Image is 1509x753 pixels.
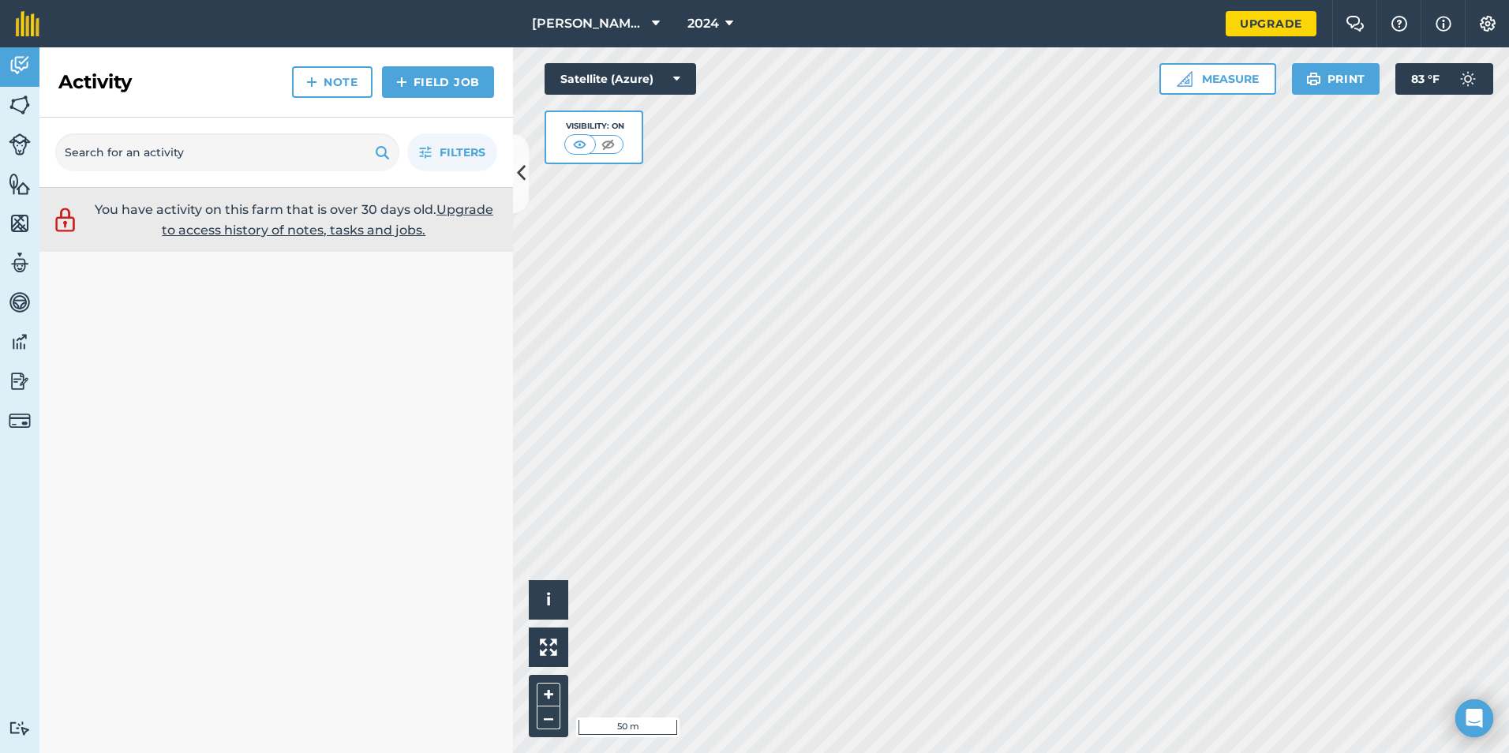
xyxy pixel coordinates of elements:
img: svg+xml;base64,PD94bWwgdmVyc2lvbj0iMS4wIiBlbmNvZGluZz0idXRmLTgiPz4KPCEtLSBHZW5lcmF0b3I6IEFkb2JlIE... [9,54,31,77]
img: svg+xml;base64,PD94bWwgdmVyc2lvbj0iMS4wIiBlbmNvZGluZz0idXRmLTgiPz4KPCEtLSBHZW5lcmF0b3I6IEFkb2JlIE... [9,369,31,393]
img: svg+xml;base64,PD94bWwgdmVyc2lvbj0iMS4wIiBlbmNvZGluZz0idXRmLTgiPz4KPCEtLSBHZW5lcmF0b3I6IEFkb2JlIE... [9,290,31,314]
p: You have activity on this farm that is over 30 days old. [87,200,501,240]
button: Satellite (Azure) [545,63,696,95]
button: Print [1292,63,1380,95]
img: svg+xml;base64,PD94bWwgdmVyc2lvbj0iMS4wIiBlbmNvZGluZz0idXRmLTgiPz4KPCEtLSBHZW5lcmF0b3I6IEFkb2JlIE... [51,205,79,234]
button: – [537,706,560,729]
img: A question mark icon [1390,16,1409,32]
img: svg+xml;base64,PHN2ZyB4bWxucz0iaHR0cDovL3d3dy53My5vcmcvMjAwMC9zdmciIHdpZHRoPSIxOSIgaGVpZ2h0PSIyNC... [1306,69,1321,88]
img: svg+xml;base64,PD94bWwgdmVyc2lvbj0iMS4wIiBlbmNvZGluZz0idXRmLTgiPz4KPCEtLSBHZW5lcmF0b3I6IEFkb2JlIE... [9,330,31,354]
img: svg+xml;base64,PHN2ZyB4bWxucz0iaHR0cDovL3d3dy53My5vcmcvMjAwMC9zdmciIHdpZHRoPSIxNyIgaGVpZ2h0PSIxNy... [1436,14,1451,33]
img: Two speech bubbles overlapping with the left bubble in the forefront [1346,16,1365,32]
img: svg+xml;base64,PHN2ZyB4bWxucz0iaHR0cDovL3d3dy53My5vcmcvMjAwMC9zdmciIHdpZHRoPSI1NiIgaGVpZ2h0PSI2MC... [9,172,31,196]
div: Visibility: On [564,120,624,133]
img: svg+xml;base64,PHN2ZyB4bWxucz0iaHR0cDovL3d3dy53My5vcmcvMjAwMC9zdmciIHdpZHRoPSIxNCIgaGVpZ2h0PSIyNC... [306,73,317,92]
div: Open Intercom Messenger [1455,699,1493,737]
span: i [546,590,551,609]
button: Filters [407,133,497,171]
img: A cog icon [1478,16,1497,32]
img: Ruler icon [1177,71,1193,87]
img: svg+xml;base64,PHN2ZyB4bWxucz0iaHR0cDovL3d3dy53My5vcmcvMjAwMC9zdmciIHdpZHRoPSIxNCIgaGVpZ2h0PSIyNC... [396,73,407,92]
img: svg+xml;base64,PD94bWwgdmVyc2lvbj0iMS4wIiBlbmNvZGluZz0idXRmLTgiPz4KPCEtLSBHZW5lcmF0b3I6IEFkb2JlIE... [1452,63,1484,95]
img: svg+xml;base64,PD94bWwgdmVyc2lvbj0iMS4wIiBlbmNvZGluZz0idXRmLTgiPz4KPCEtLSBHZW5lcmF0b3I6IEFkb2JlIE... [9,721,31,736]
img: svg+xml;base64,PD94bWwgdmVyc2lvbj0iMS4wIiBlbmNvZGluZz0idXRmLTgiPz4KPCEtLSBHZW5lcmF0b3I6IEFkb2JlIE... [9,133,31,155]
img: svg+xml;base64,PD94bWwgdmVyc2lvbj0iMS4wIiBlbmNvZGluZz0idXRmLTgiPz4KPCEtLSBHZW5lcmF0b3I6IEFkb2JlIE... [9,251,31,275]
button: 83 °F [1395,63,1493,95]
span: 83 ° F [1411,63,1440,95]
img: fieldmargin Logo [16,11,39,36]
a: Field Job [382,66,494,98]
img: svg+xml;base64,PHN2ZyB4bWxucz0iaHR0cDovL3d3dy53My5vcmcvMjAwMC9zdmciIHdpZHRoPSI1MCIgaGVpZ2h0PSI0MC... [598,137,618,152]
a: Upgrade to access history of notes, tasks and jobs. [162,202,493,238]
span: 2024 [687,14,719,33]
img: svg+xml;base64,PHN2ZyB4bWxucz0iaHR0cDovL3d3dy53My5vcmcvMjAwMC9zdmciIHdpZHRoPSI1NiIgaGVpZ2h0PSI2MC... [9,212,31,235]
h2: Activity [58,69,132,95]
img: svg+xml;base64,PD94bWwgdmVyc2lvbj0iMS4wIiBlbmNvZGluZz0idXRmLTgiPz4KPCEtLSBHZW5lcmF0b3I6IEFkb2JlIE... [9,410,31,432]
span: [PERSON_NAME] and Price Farms [532,14,646,33]
button: i [529,580,568,620]
input: Search for an activity [55,133,399,171]
button: Measure [1159,63,1276,95]
img: svg+xml;base64,PHN2ZyB4bWxucz0iaHR0cDovL3d3dy53My5vcmcvMjAwMC9zdmciIHdpZHRoPSI1NiIgaGVpZ2h0PSI2MC... [9,93,31,117]
img: Four arrows, one pointing top left, one top right, one bottom right and the last bottom left [540,639,557,656]
a: Note [292,66,373,98]
span: Filters [440,144,485,161]
button: + [537,683,560,706]
a: Upgrade [1226,11,1316,36]
img: svg+xml;base64,PHN2ZyB4bWxucz0iaHR0cDovL3d3dy53My5vcmcvMjAwMC9zdmciIHdpZHRoPSIxOSIgaGVpZ2h0PSIyNC... [375,143,390,162]
img: svg+xml;base64,PHN2ZyB4bWxucz0iaHR0cDovL3d3dy53My5vcmcvMjAwMC9zdmciIHdpZHRoPSI1MCIgaGVpZ2h0PSI0MC... [570,137,590,152]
